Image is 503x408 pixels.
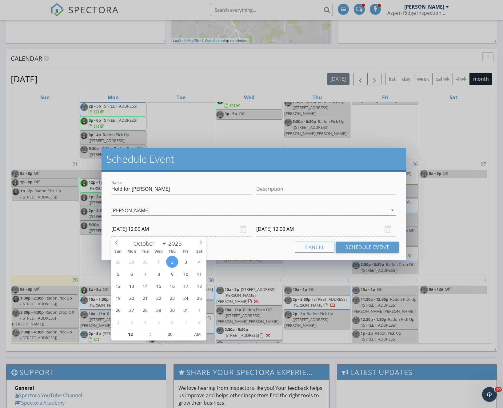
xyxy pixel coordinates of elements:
[180,256,192,268] span: October 3, 2025
[112,256,124,268] span: September 28, 2025
[139,256,151,268] span: September 30, 2025
[111,222,251,237] input: Select date
[153,280,165,292] span: October 15, 2025
[139,268,151,280] span: October 7, 2025
[126,268,138,280] span: October 6, 2025
[180,316,192,328] span: November 7, 2025
[295,242,334,253] button: Cancel
[112,304,124,316] span: October 26, 2025
[112,292,124,304] span: October 19, 2025
[336,242,399,253] button: Schedule Event
[112,316,124,328] span: November 2, 2025
[112,280,124,292] span: October 12, 2025
[153,256,165,268] span: October 1, 2025
[193,316,205,328] span: November 8, 2025
[153,304,165,316] span: October 29, 2025
[112,268,124,280] span: October 5, 2025
[167,239,187,247] input: Year
[166,280,178,292] span: October 16, 2025
[126,304,138,316] span: October 27, 2025
[126,316,138,328] span: November 3, 2025
[152,250,166,254] span: Wed
[495,387,502,392] span: 10
[180,292,192,304] span: October 24, 2025
[193,256,205,268] span: October 4, 2025
[139,292,151,304] span: October 21, 2025
[256,222,396,237] input: Select date
[153,268,165,280] span: October 8, 2025
[111,208,150,213] div: [PERSON_NAME]
[179,250,193,254] span: Fri
[139,304,151,316] span: October 28, 2025
[126,280,138,292] span: October 13, 2025
[126,292,138,304] span: October 20, 2025
[482,387,497,402] iframe: Intercom live chat
[193,304,205,316] span: November 1, 2025
[138,250,152,254] span: Tue
[389,206,396,214] i: arrow_drop_down
[166,292,178,304] span: October 23, 2025
[166,256,178,268] span: October 2, 2025
[189,328,206,341] span: Click to toggle
[153,292,165,304] span: October 22, 2025
[149,328,151,341] span: :
[139,316,151,328] span: November 4, 2025
[180,304,192,316] span: October 31, 2025
[139,280,151,292] span: October 14, 2025
[193,280,205,292] span: October 18, 2025
[193,268,205,280] span: October 11, 2025
[166,304,178,316] span: October 30, 2025
[106,153,401,165] h2: Schedule Event
[193,250,206,254] span: Sat
[166,250,179,254] span: Thu
[111,250,125,254] span: Sun
[125,250,138,254] span: Mon
[153,316,165,328] span: November 5, 2025
[166,316,178,328] span: November 6, 2025
[126,256,138,268] span: September 29, 2025
[180,280,192,292] span: October 17, 2025
[193,292,205,304] span: October 25, 2025
[166,268,178,280] span: October 9, 2025
[180,268,192,280] span: October 10, 2025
